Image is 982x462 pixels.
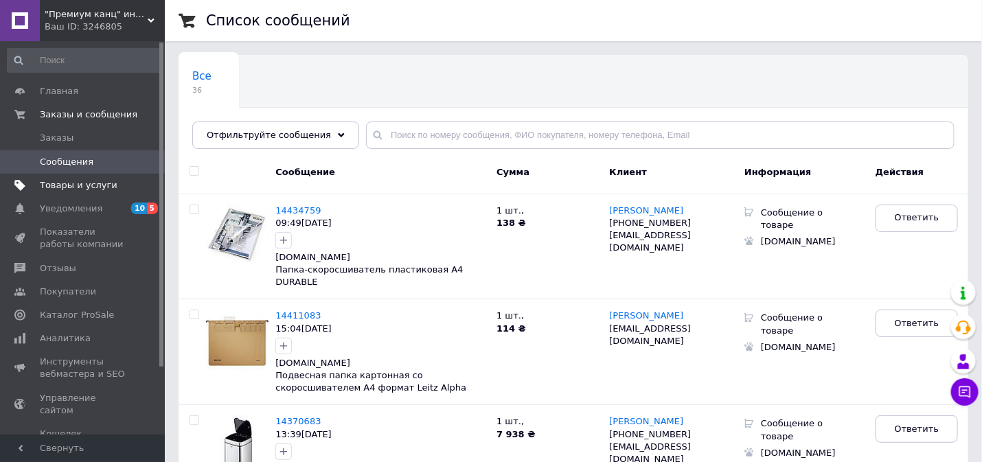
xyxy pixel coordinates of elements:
span: Ответить [895,211,939,224]
a: Ответить [876,310,958,337]
span: Главная [40,85,78,97]
div: Клиент [599,156,741,194]
a: Ответить [876,205,958,232]
span: Показатели работы компании [40,226,127,251]
span: Ответить [895,317,939,330]
a: Папка-скоросшиватель пластиковая А4 DURABLE [275,264,463,288]
a: 14434759 [275,205,321,216]
div: Сообщение о товаре [754,205,857,233]
button: Чат с покупателем [951,378,979,406]
span: Заказы [40,132,73,144]
span: Ответить [895,423,939,435]
span: Подвесная папка картонная со скоросшивателем А4 формат Leitz Alpha [275,370,466,393]
div: [DOMAIN_NAME] [275,251,486,264]
span: Каталог ProSale [40,309,114,321]
div: [DOMAIN_NAME] [754,339,857,356]
span: Отзывы [40,262,76,275]
div: Сообщение [269,156,493,194]
span: 36 [192,85,212,95]
p: 1 шт. , [496,205,595,217]
p: 1 шт. , [496,310,595,322]
span: Покупатели [40,286,96,298]
span: [EMAIL_ADDRESS][DOMAIN_NAME] [609,230,691,253]
span: Все [192,70,212,82]
a: Ответить [876,415,958,443]
input: Поиск [7,48,161,73]
span: Товары и услуги [40,179,117,192]
b: 138 ₴ [496,218,526,228]
span: [PHONE_NUMBER] [609,218,691,228]
span: 5 [147,203,158,214]
b: 7 938 ₴ [496,429,535,439]
span: Инструменты вебмастера и SEO [40,356,127,380]
span: Кошелек компании [40,428,127,452]
div: 13:39[DATE] [275,428,486,441]
b: 114 ₴ [496,323,526,334]
a: 14411083 [275,310,321,321]
span: "Премиум канц" интернет магазин [45,8,148,21]
div: [DOMAIN_NAME] [754,445,857,461]
div: Сообщение о товаре [754,415,857,444]
span: Заказы и сообщения [40,108,137,121]
div: Действия [872,156,968,194]
div: 09:49[DATE] [275,217,486,229]
div: Сообщение о товаре [754,310,857,338]
div: [DOMAIN_NAME] [754,233,857,250]
h1: Список сообщений [206,12,350,29]
span: [PHONE_NUMBER] [609,429,691,439]
span: Отфильтруйте сообщения [207,130,331,140]
span: 10 [131,203,147,214]
a: Подвесная папка картонная со скоросшивателем А4 формат Leitz Alpha [275,370,466,393]
span: [EMAIL_ADDRESS][DOMAIN_NAME] [609,323,691,346]
span: Уведомления [40,203,102,215]
span: Управление сайтом [40,392,127,417]
a: 14370683 [275,416,321,426]
div: Ваш ID: 3246805 [45,21,165,33]
span: Папка-скоросшиватель пластиковая А4 DURABLE [275,264,463,287]
div: Сумма [493,156,599,194]
a: [PERSON_NAME] [609,205,683,216]
div: Информация [741,156,872,194]
div: [DOMAIN_NAME] [275,357,486,369]
span: Сообщения [40,156,93,168]
span: Аналитика [40,332,91,345]
img: Сообщение 14434759 [206,205,269,265]
a: [PERSON_NAME] [609,310,683,321]
p: 1 шт. , [496,415,595,428]
div: 15:04[DATE] [275,323,486,335]
a: [PERSON_NAME] [609,416,683,427]
img: Сообщение 14411083 [206,310,269,372]
input: Поиск по номеру сообщения, ФИО покупателя, номеру телефона, Email [366,122,955,149]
